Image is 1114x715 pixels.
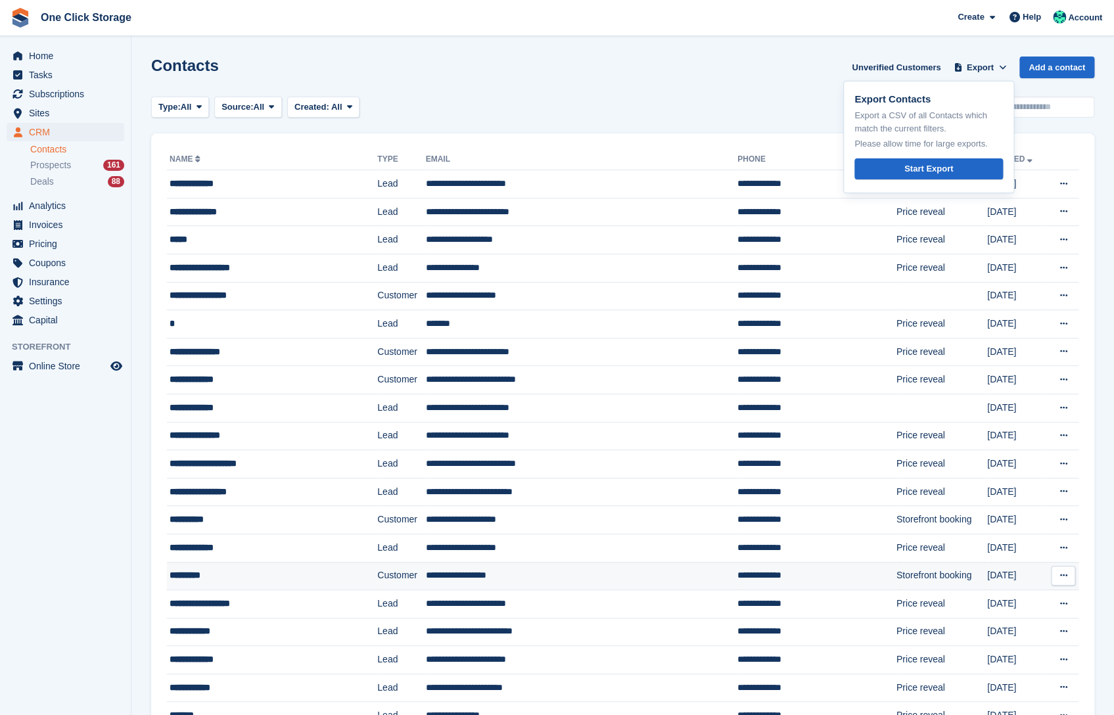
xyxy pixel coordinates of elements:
[30,158,124,172] a: Prospects 161
[7,254,124,272] a: menu
[151,57,219,74] h1: Contacts
[170,154,203,164] a: Name
[377,226,425,254] td: Lead
[29,273,108,291] span: Insurance
[377,590,425,618] td: Lead
[377,646,425,674] td: Lead
[896,338,987,366] td: Price reveal
[108,176,124,187] div: 88
[103,160,124,171] div: 161
[951,57,1009,78] button: Export
[904,162,953,175] div: Start Export
[29,357,108,375] span: Online Store
[29,47,108,65] span: Home
[854,137,1003,150] p: Please allow time for large exports.
[377,198,425,226] td: Lead
[737,149,896,170] th: Phone
[35,7,137,28] a: One Click Storage
[987,226,1045,254] td: [DATE]
[377,170,425,198] td: Lead
[7,216,124,234] a: menu
[896,562,987,590] td: Storefront booking
[896,226,987,254] td: Price reveal
[854,109,1003,135] p: Export a CSV of all Contacts which match the current filters.
[29,85,108,103] span: Subscriptions
[854,92,1003,107] p: Export Contacts
[987,422,1045,450] td: [DATE]
[987,674,1045,702] td: [DATE]
[896,506,987,534] td: Storefront booking
[1068,11,1102,24] span: Account
[108,358,124,374] a: Preview store
[987,254,1045,282] td: [DATE]
[987,170,1045,198] td: [DATE]
[896,478,987,506] td: Price reveal
[7,273,124,291] a: menu
[896,618,987,646] td: Price reveal
[181,101,192,114] span: All
[254,101,265,114] span: All
[896,310,987,338] td: Price reveal
[987,590,1045,618] td: [DATE]
[987,646,1045,674] td: [DATE]
[7,47,124,65] a: menu
[1023,11,1041,24] span: Help
[958,11,984,24] span: Create
[847,57,946,78] a: Unverified Customers
[377,506,425,534] td: Customer
[7,235,124,253] a: menu
[29,292,108,310] span: Settings
[987,534,1045,562] td: [DATE]
[377,422,425,450] td: Lead
[377,282,425,310] td: Customer
[987,198,1045,226] td: [DATE]
[854,158,1003,180] a: Start Export
[987,506,1045,534] td: [DATE]
[377,254,425,282] td: Lead
[377,534,425,562] td: Lead
[29,311,108,329] span: Capital
[377,478,425,506] td: Lead
[29,254,108,272] span: Coupons
[7,196,124,215] a: menu
[294,102,329,112] span: Created:
[896,534,987,562] td: Price reveal
[377,338,425,366] td: Customer
[896,646,987,674] td: Price reveal
[987,282,1045,310] td: [DATE]
[1019,57,1094,78] a: Add a contact
[29,235,108,253] span: Pricing
[30,143,124,156] a: Contacts
[896,422,987,450] td: Price reveal
[896,198,987,226] td: Price reveal
[158,101,181,114] span: Type:
[377,562,425,590] td: Customer
[967,61,994,74] span: Export
[7,123,124,141] a: menu
[377,450,425,478] td: Lead
[7,311,124,329] a: menu
[896,450,987,478] td: Price reveal
[29,104,108,122] span: Sites
[30,175,54,188] span: Deals
[377,310,425,338] td: Lead
[221,101,253,114] span: Source:
[29,123,108,141] span: CRM
[377,674,425,702] td: Lead
[30,175,124,189] a: Deals 88
[287,97,360,118] button: Created: All
[214,97,282,118] button: Source: All
[426,149,738,170] th: Email
[11,8,30,28] img: stora-icon-8386f47178a22dfd0bd8f6a31ec36ba5ce8667c1dd55bd0f319d3a0aa187defe.svg
[896,674,987,702] td: Price reveal
[29,196,108,215] span: Analytics
[7,292,124,310] a: menu
[896,366,987,394] td: Price reveal
[377,149,425,170] th: Type
[987,618,1045,646] td: [DATE]
[29,216,108,234] span: Invoices
[987,394,1045,422] td: [DATE]
[987,366,1045,394] td: [DATE]
[377,618,425,646] td: Lead
[7,66,124,84] a: menu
